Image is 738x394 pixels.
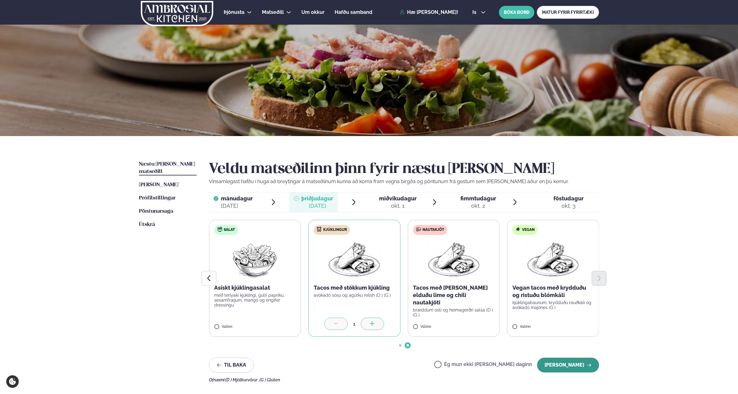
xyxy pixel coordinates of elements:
img: Wraps.png [327,240,381,279]
div: [DATE] [221,202,253,210]
button: is [467,10,491,15]
img: salad.svg [217,227,222,232]
a: Næstu [PERSON_NAME] matseðill [139,161,197,175]
div: okt. 1 [379,202,417,210]
p: Vegan tacos með krydduðu og ristuðu blómkáli [512,284,594,299]
a: Hafðu samband [335,9,372,16]
button: BÓKA BORÐ [499,6,534,19]
button: Til baka [209,358,254,372]
span: Pöntunarsaga [139,209,173,214]
span: Kjúklingur [323,227,347,232]
span: þriðjudagur [301,195,333,202]
img: Wraps.png [426,240,481,279]
img: logo [140,1,214,26]
p: kjúklingabaunum, krydduðu rauðkáli og avókadó majónes (G ) [512,300,594,310]
a: Hæ [PERSON_NAME]! [400,10,458,15]
button: Previous slide [202,271,216,286]
button: Next slide [592,271,606,286]
div: Ofnæmi: [209,377,599,382]
div: okt. 3 [553,202,584,210]
a: MATUR FYRIR FYRIRTÆKI [537,6,599,19]
span: Hafðu samband [335,9,372,15]
img: chicken.svg [317,227,322,232]
p: bræddum osti og heimagerðri salsa (D ) (G ) [413,308,495,317]
span: Útskrá [139,222,155,227]
p: með teriyaki kjúklingi, gulri papriku, sesamfræjum, mangó og engifer dressingu [214,293,296,308]
a: Pöntunarsaga [139,208,173,215]
p: Asískt kjúklingasalat [214,284,296,291]
a: Prófílstillingar [139,195,176,202]
span: Nautakjöt [422,227,444,232]
span: Næstu [PERSON_NAME] matseðill [139,162,195,174]
span: Matseðill [262,9,284,15]
p: Tacos með [PERSON_NAME] elduðu lime og chili nautakjöti [413,284,495,306]
div: [DATE] [301,202,333,210]
span: föstudagur [553,195,584,202]
a: Matseðill [262,9,284,16]
h2: Veldu matseðilinn þinn fyrir næstu [PERSON_NAME] [209,161,599,178]
img: beef.svg [416,227,421,232]
span: (D ) Mjólkurvörur , [225,377,259,382]
div: okt. 2 [460,202,496,210]
span: Þjónusta [224,9,244,15]
span: Salat [224,227,235,232]
div: 1 [348,320,361,328]
p: Tacos með stökkum kjúkling [314,284,395,291]
span: (G ) Glúten [259,377,280,382]
span: mánudagur [221,195,253,202]
a: Cookie settings [6,375,19,388]
p: avókadó sósu og agúrku relish (D ) (G ) [314,293,395,298]
a: Útskrá [139,221,155,228]
span: Prófílstillingar [139,195,176,201]
a: Þjónusta [224,9,244,16]
span: Go to slide 2 [406,344,409,347]
button: [PERSON_NAME] [537,358,599,372]
span: Vegan [522,227,535,232]
img: Salad.png [228,240,282,279]
span: [PERSON_NAME] [139,182,178,187]
img: Vegan.svg [516,227,520,232]
span: Go to slide 1 [399,344,402,347]
span: is [472,10,478,15]
span: fimmtudagur [460,195,496,202]
p: Vinsamlegast hafðu í huga að breytingar á matseðlinum kunna að koma fram vegna birgða og pöntunum... [209,178,599,185]
img: Wraps.png [526,240,580,279]
span: Um okkur [301,9,324,15]
a: Um okkur [301,9,324,16]
a: [PERSON_NAME] [139,181,178,189]
span: miðvikudagur [379,195,417,202]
